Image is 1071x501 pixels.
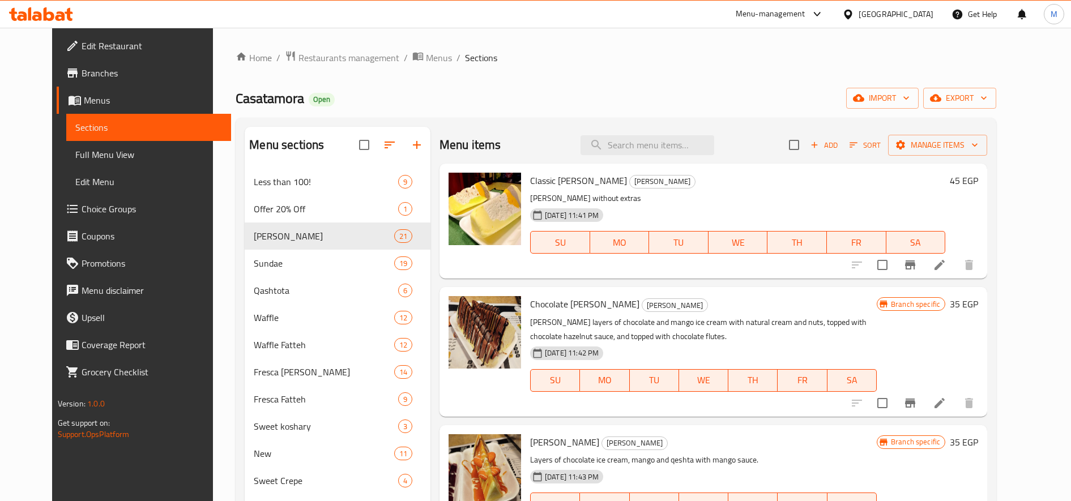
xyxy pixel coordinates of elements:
button: Sort [847,136,884,154]
span: New [254,447,394,460]
div: items [394,256,412,270]
span: Select all sections [352,133,376,157]
div: Sweet Crepe [254,474,398,487]
button: SA [827,369,877,392]
span: FR [831,234,882,251]
button: MO [580,369,629,392]
span: TH [772,234,822,251]
a: Full Menu View [66,141,231,168]
span: WE [684,372,724,388]
span: SA [891,234,941,251]
button: Branch-specific-item [897,389,924,417]
span: 21 [395,231,412,242]
span: 12 [395,312,412,323]
button: export [923,88,996,109]
button: Manage items [888,135,987,156]
button: WE [679,369,728,392]
span: Choice Groups [82,202,222,216]
span: 1 [399,204,412,215]
span: Offer 20% Off [254,202,398,216]
div: Open [309,93,335,106]
span: Fresca Fatteh [254,392,398,406]
span: [PERSON_NAME] [642,299,707,312]
a: Branches [57,59,231,87]
div: [GEOGRAPHIC_DATA] [859,8,933,20]
div: Cassata [601,436,668,450]
span: Sort sections [376,131,403,159]
a: Menus [57,87,231,114]
img: Chocolate Cassata [449,296,521,369]
a: Promotions [57,250,231,277]
span: Open [309,95,335,104]
div: items [394,311,412,324]
span: [DATE] 11:42 PM [540,348,603,358]
div: Cassata [629,175,695,189]
span: [DATE] 11:43 PM [540,472,603,482]
span: [PERSON_NAME] [530,434,599,451]
span: TU [654,234,704,251]
span: Version: [58,396,86,411]
span: Waffle Fatteh [254,338,394,352]
a: Choice Groups [57,195,231,222]
span: MO [584,372,625,388]
img: Classic Cassata [449,173,521,245]
span: TU [634,372,675,388]
span: Add [809,139,839,152]
a: Grocery Checklist [57,358,231,386]
a: Edit menu item [933,396,946,410]
span: [DATE] 11:41 PM [540,210,603,221]
div: Sweet Crepe4 [245,467,430,494]
div: Sweet koshary3 [245,413,430,440]
span: Upsell [82,311,222,324]
span: Classic [PERSON_NAME] [530,172,627,189]
div: items [398,202,412,216]
div: Waffle Fatteh12 [245,331,430,358]
div: items [394,338,412,352]
p: Layers of chocolate ice cream, mango and qeshta with mango sauce. [530,453,877,467]
span: 12 [395,340,412,350]
span: Sections [465,51,497,65]
div: items [394,447,412,460]
span: Menus [84,93,222,107]
span: M [1051,8,1057,20]
span: Edit Restaurant [82,39,222,53]
span: Branch specific [886,299,945,310]
button: TU [649,231,709,254]
button: MO [590,231,650,254]
div: [PERSON_NAME]21 [245,222,430,250]
a: Menus [412,50,452,65]
div: Fresca Fatteh9 [245,386,430,413]
span: 14 [395,367,412,378]
span: Fresca [PERSON_NAME] [254,365,394,379]
span: Promotions [82,256,222,270]
button: import [846,88,919,109]
span: Casatamora [236,85,304,111]
span: Manage items [897,138,978,152]
span: Menus [426,51,452,65]
span: Sundae [254,256,394,270]
span: FR [782,372,822,388]
span: SU [535,372,575,388]
div: items [394,365,412,379]
span: 9 [399,177,412,187]
h2: Menu items [440,136,501,153]
span: MO [595,234,645,251]
div: items [398,284,412,297]
span: 6 [399,285,412,296]
span: Get support on: [58,416,110,430]
span: Full Menu View [75,148,222,161]
div: Waffle12 [245,304,430,331]
span: Chocolate [PERSON_NAME] [530,296,639,312]
a: Support.OpsPlatform [58,427,130,442]
li: / [456,51,460,65]
span: Coupons [82,229,222,243]
div: Menu-management [736,7,805,21]
span: WE [713,234,763,251]
a: Sections [66,114,231,141]
span: 19 [395,258,412,269]
h6: 35 EGP [950,296,978,312]
button: SA [886,231,946,254]
button: TH [767,231,827,254]
span: export [932,91,987,105]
